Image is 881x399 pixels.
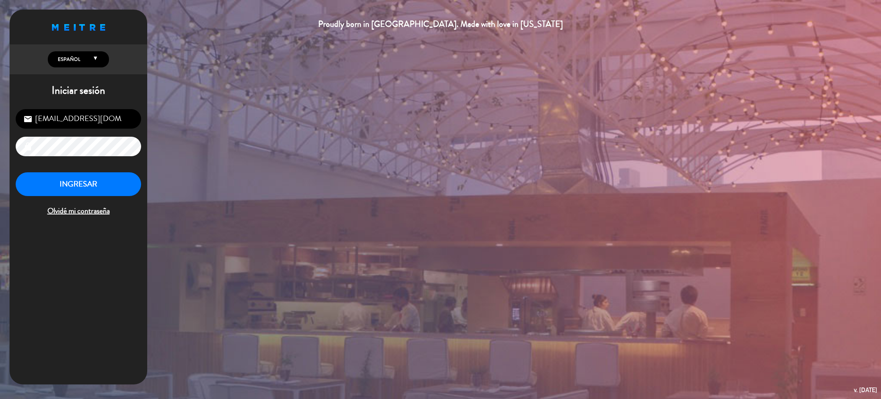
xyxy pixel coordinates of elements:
[854,385,877,395] div: v. [DATE]
[23,114,33,124] i: email
[16,109,141,129] input: Correo Electrónico
[16,172,141,196] button: INGRESAR
[10,84,147,97] h1: Iniciar sesión
[16,205,141,217] span: Olvidé mi contraseña
[56,56,80,63] span: Español
[23,142,33,151] i: lock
